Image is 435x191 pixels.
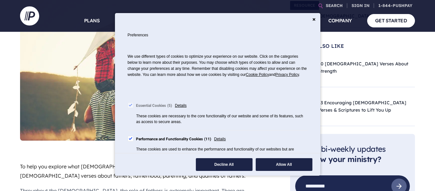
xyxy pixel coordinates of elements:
[136,136,211,143] div: Performance and Functionality Cookies
[128,51,308,87] p: We use different types of cookies to optimize your experience on our website. Click on the catego...
[312,18,316,21] button: Close
[136,146,308,164] div: These cookies are used to enhance the performance and functionality of our websites but are nones...
[136,113,308,125] div: These cookies are necessary to the core functionality of our website and some of its features, su...
[246,72,269,77] span: Cookie Policy
[204,136,211,143] div: 11
[196,158,253,171] button: Decline All
[128,26,308,44] h2: Preferences
[167,102,172,109] div: 5
[256,158,312,171] button: Allow All
[175,102,187,109] span: Details
[214,136,226,143] span: Details
[275,72,299,77] a: Privacy Policy
[115,13,320,176] div: Cookie Consent Preferences
[136,102,172,109] div: Essential Cookies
